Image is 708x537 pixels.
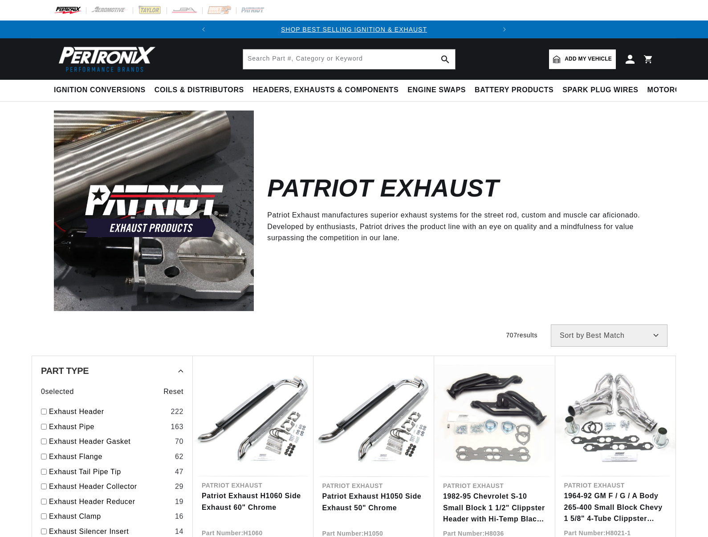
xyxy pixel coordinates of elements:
[163,386,183,398] span: Reset
[155,86,244,95] span: Coils & Distributors
[49,451,171,463] a: Exhaust Flange
[49,511,171,522] a: Exhaust Clamp
[49,496,171,508] a: Exhaust Header Reducer
[171,421,183,433] div: 163
[171,406,183,418] div: 222
[54,44,156,74] img: Pertronix
[195,20,212,38] button: Translation missing: en.sections.announcements.previous_announcement
[49,481,171,492] a: Exhaust Header Collector
[175,511,183,522] div: 16
[243,49,455,69] input: Search Part #, Category or Keyword
[212,25,496,34] div: 1 of 2
[202,490,305,513] a: Patriot Exhaust H1060 Side Exhaust 60" Chrome
[49,406,167,418] a: Exhaust Header
[322,491,426,513] a: Patriot Exhaust H1050 Side Exhaust 50" Chrome
[175,481,183,492] div: 29
[475,86,553,95] span: Battery Products
[435,49,455,69] button: search button
[32,20,676,38] slideshow-component: Translation missing: en.sections.announcements.announcement_bar
[564,490,667,525] a: 1964-92 GM F / G / A Body 265-400 Small Block Chevy 1 5/8" 4-Tube Clippster Header with Metallic ...
[150,80,248,101] summary: Coils & Distributors
[506,332,537,339] span: 707 results
[496,20,513,38] button: Translation missing: en.sections.announcements.next_announcement
[549,49,616,69] a: Add my vehicle
[558,80,643,101] summary: Spark Plug Wires
[175,436,183,447] div: 70
[565,55,612,63] span: Add my vehicle
[41,366,89,375] span: Part Type
[281,26,427,33] a: SHOP BEST SELLING IGNITION & EXHAUST
[175,466,183,478] div: 47
[54,80,150,101] summary: Ignition Conversions
[267,209,641,244] p: Patriot Exhaust manufactures superior exhaust systems for the street rod, custom and muscle car a...
[49,421,167,433] a: Exhaust Pipe
[248,80,403,101] summary: Headers, Exhausts & Components
[647,86,700,95] span: Motorcycle
[403,80,470,101] summary: Engine Swaps
[643,80,705,101] summary: Motorcycle
[54,86,146,95] span: Ignition Conversions
[470,80,558,101] summary: Battery Products
[407,86,466,95] span: Engine Swaps
[562,86,638,95] span: Spark Plug Wires
[551,324,667,347] select: Sort by
[560,332,584,339] span: Sort by
[253,86,399,95] span: Headers, Exhausts & Components
[175,496,183,508] div: 19
[175,451,183,463] div: 62
[49,466,171,478] a: Exhaust Tail Pipe Tip
[267,178,499,199] h2: Patriot Exhaust
[49,436,171,447] a: Exhaust Header Gasket
[443,491,546,525] a: 1982-95 Chevrolet S-10 Small Block 1 1/2" Clippster Header with Hi-Temp Black Coating
[54,111,254,311] img: Patriot Exhaust
[212,25,496,34] div: Announcement
[41,386,74,398] span: 0 selected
